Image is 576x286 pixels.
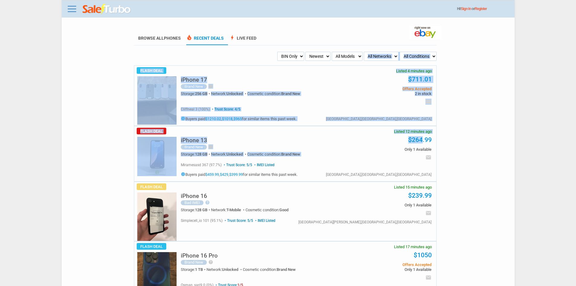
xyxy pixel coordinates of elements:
[138,36,181,41] a: Browse AllPhones
[277,267,296,272] span: Brand New
[396,69,432,73] span: Listed 4 minutes ago
[247,152,300,156] div: Cosmetic condition:
[181,77,207,83] h5: iPhone 17
[211,208,246,212] div: Network:
[223,219,253,223] span: Trust Score: 5/5
[181,194,207,199] a: iPhone 16
[181,116,185,121] i: info
[195,152,207,156] span: 128 GB
[340,203,431,207] span: Only 1 Available
[253,163,275,167] span: IMEI Listed
[205,117,221,121] a: $1210.02
[246,208,288,212] div: Cosmetic condition:
[340,147,431,151] span: Only 1 Available
[181,193,207,199] h5: iPhone 16
[340,263,431,267] span: Offers Accepted
[181,152,211,156] div: Storage:
[457,7,461,11] span: Hi!
[425,99,431,105] i: email
[229,35,235,41] span: bolt
[222,117,233,121] a: $1018
[181,172,298,176] h5: Buyers paid , , for similar items this past week.
[137,67,166,74] span: Flash Deal
[279,208,288,212] span: Good
[326,173,431,176] div: [GEOGRAPHIC_DATA],[GEOGRAPHIC_DATA],[GEOGRAPHIC_DATA]
[181,84,207,89] div: Brand New
[181,253,218,258] h5: iPhone 16 Pro
[186,35,192,41] span: local_fire_department
[186,36,224,45] a: local_fire_departmentRecent Deals
[181,268,207,271] div: Storage:
[181,254,218,258] a: iPhone 16 Pro
[137,128,166,134] span: Flash Deal
[181,163,222,167] span: miramesasd 367 (97.7%)
[164,36,181,41] span: Phones
[181,145,207,150] div: Brand New
[254,219,275,223] span: IMEI Listed
[414,251,432,259] a: $1050
[408,192,432,199] a: $239.99
[425,210,431,216] i: email
[181,260,207,265] div: Brand New
[181,219,223,223] span: simplecell_io 101 (95.1%)
[298,220,431,224] div: [GEOGRAPHIC_DATA][PERSON_NAME],[GEOGRAPHIC_DATA],[GEOGRAPHIC_DATA]
[408,136,432,143] a: $264.99
[211,92,247,96] div: Network:
[475,7,487,11] a: Register
[137,183,166,190] span: Flash Deal
[208,84,213,89] i: help
[205,172,219,177] a: $459.99
[181,116,297,121] h5: Buyers paid , , for similar items this past week.
[181,139,207,143] a: iPhone 13
[181,200,203,205] div: Bad IMEI
[195,91,207,96] span: 256 GB
[137,192,177,241] img: s-l225.jpg
[223,163,252,167] span: Trust Score: 5/5
[181,92,211,96] div: Storage:
[226,91,243,96] span: Unlocked
[181,137,207,143] h5: iPhone 13
[394,130,432,133] span: Listed 12 minutes ago
[340,87,431,91] span: Offers Accepted
[205,200,210,205] i: help
[472,7,487,11] span: or
[211,152,247,156] div: Network:
[243,268,296,271] div: Cosmetic condition:
[181,172,185,176] i: info
[137,137,177,176] img: s-l225.jpg
[281,91,300,96] span: Brand New
[207,268,243,271] div: Network:
[340,92,431,96] span: 2 in stock
[226,152,243,156] span: Unlocked
[461,7,471,11] a: Sign In
[233,117,242,121] a: $965
[181,78,207,83] a: iPhone 17
[408,76,432,83] a: $711.01
[181,107,210,111] span: cliffneal 3 (100%)
[195,208,207,212] span: 128 GB
[229,36,256,45] a: boltLive Feed
[208,260,213,265] i: help
[326,117,431,121] div: [GEOGRAPHIC_DATA],[GEOGRAPHIC_DATA],[GEOGRAPHIC_DATA]
[425,274,431,281] i: email
[229,172,243,177] a: $399.99
[83,4,131,15] img: saleturbo.com - Online Deals and Discount Coupons
[195,267,203,272] span: 1 TB
[425,154,431,160] i: email
[226,208,241,212] span: T-Mobile
[220,172,228,177] a: $429
[137,76,177,125] img: s-l225.jpg
[247,92,300,96] div: Cosmetic condition:
[222,267,238,272] span: Unlocked
[340,268,431,271] span: Only 1 Available
[137,243,166,250] span: Flash Deal
[394,185,432,189] span: Listed 15 minutes ago
[208,144,213,149] i: help
[394,245,432,249] span: Listed 17 minutes ago
[211,107,240,111] span: Trust Score: 4/5
[181,208,211,212] div: Storage:
[281,152,300,156] span: Brand New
